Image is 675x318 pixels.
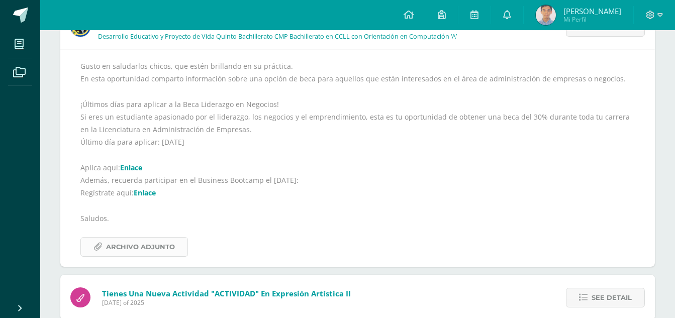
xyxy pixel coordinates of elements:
[592,288,632,307] span: See detail
[563,6,621,16] span: [PERSON_NAME]
[102,298,351,307] span: [DATE] of 2025
[536,5,556,25] img: 1d09ea9908c0966139a5aa0278cb10d6.png
[120,163,142,172] a: Enlace
[134,188,156,197] a: Enlace
[98,33,457,41] p: Desarrollo Educativo y Proyecto de Vida Quinto Bachillerato CMP Bachillerato en CCLL con Orientac...
[80,60,635,257] div: Gusto en saludarlos chicos, que estén brillando en su práctica. En esta oportunidad comparto info...
[80,237,188,257] a: Archivo Adjunto
[102,288,351,298] span: Tienes una nueva actividad "ACTIVIDAD" En Expresión Artística II
[563,15,621,24] span: Mi Perfil
[106,238,175,256] span: Archivo Adjunto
